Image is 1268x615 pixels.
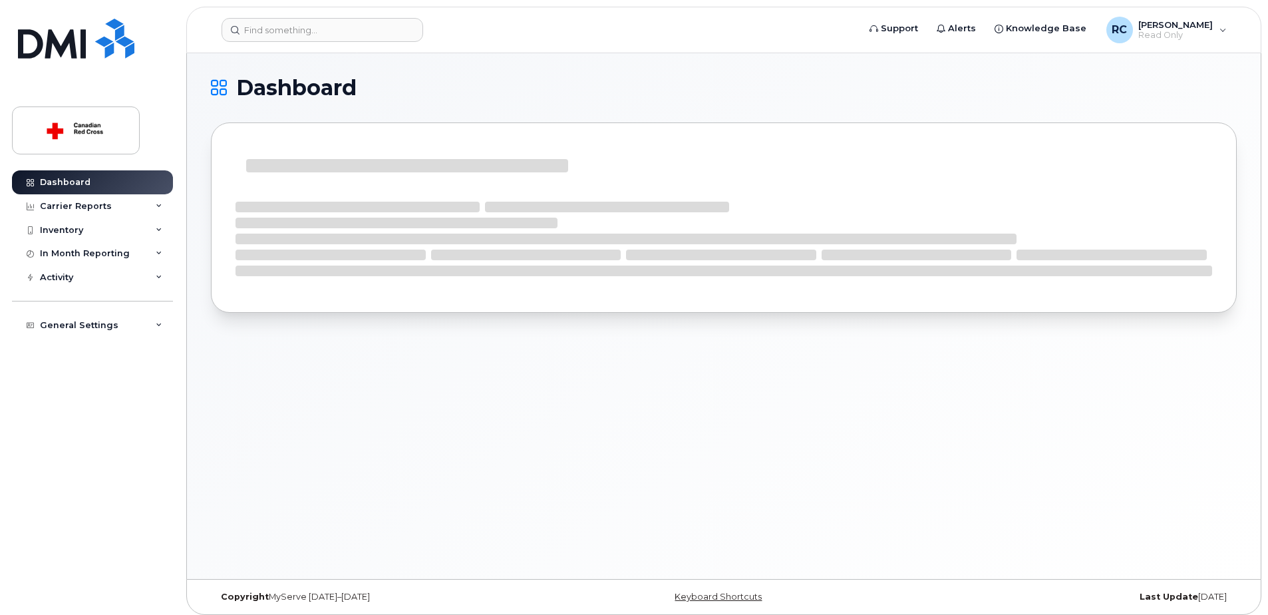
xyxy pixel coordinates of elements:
a: Keyboard Shortcuts [675,592,762,602]
strong: Copyright [221,592,269,602]
div: [DATE] [895,592,1237,602]
strong: Last Update [1140,592,1198,602]
span: Dashboard [236,78,357,98]
div: MyServe [DATE]–[DATE] [211,592,553,602]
